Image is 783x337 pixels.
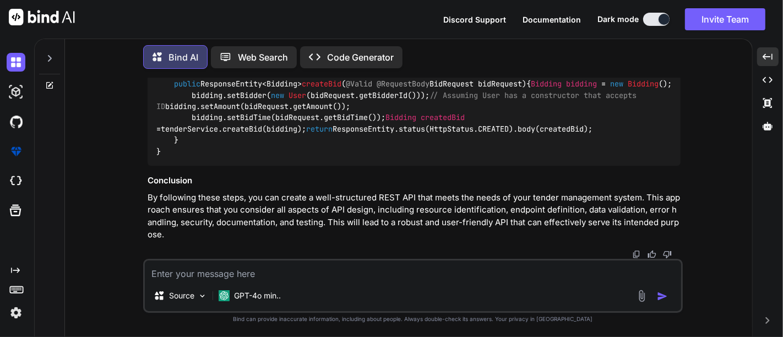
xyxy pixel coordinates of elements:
[385,113,416,123] span: Bidding
[523,15,581,24] span: Documentation
[156,34,672,157] code: { TenderService tenderService; ResponseEntity<Bidding> { (); bidding.setBidder( (bidRequest.getBi...
[148,175,681,187] h3: Conclusion
[566,79,597,89] span: bidding
[156,90,641,111] span: // Assuming User has a constructor that accepts ID
[7,83,25,101] img: darkAi-studio
[635,290,648,302] img: attachment
[143,315,683,323] p: Bind can provide inaccurate information, including about people. Always double-check its answers....
[238,51,288,64] p: Web Search
[648,250,656,259] img: like
[531,79,562,89] span: Bidding
[685,8,765,30] button: Invite Team
[421,113,465,123] span: createdBid
[597,14,639,25] span: Dark mode
[7,112,25,131] img: githubDark
[306,124,333,134] span: return
[341,79,526,89] span: ( BidRequest bidRequest)
[7,172,25,191] img: cloudideIcon
[198,291,207,301] img: Pick Models
[601,79,606,89] span: =
[610,79,623,89] span: new
[657,291,668,302] img: icon
[289,90,306,100] span: User
[7,53,25,72] img: darkChat
[174,79,200,89] span: public
[234,290,281,301] p: GPT-4o min..
[663,250,672,259] img: dislike
[169,290,194,301] p: Source
[523,14,581,25] button: Documentation
[219,290,230,301] img: GPT-4o mini
[443,15,506,24] span: Discord Support
[632,250,641,259] img: copy
[628,79,659,89] span: Bidding
[302,79,341,89] span: createBid
[9,9,75,25] img: Bind AI
[148,192,681,241] p: By following these steps, you can create a well-structured REST API that meets the needs of your ...
[168,51,198,64] p: Bind AI
[7,303,25,322] img: settings
[346,79,372,89] span: @Valid
[327,51,394,64] p: Code Generator
[7,142,25,161] img: premium
[443,14,506,25] button: Discord Support
[156,124,161,134] span: =
[271,90,284,100] span: new
[377,79,429,89] span: @RequestBody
